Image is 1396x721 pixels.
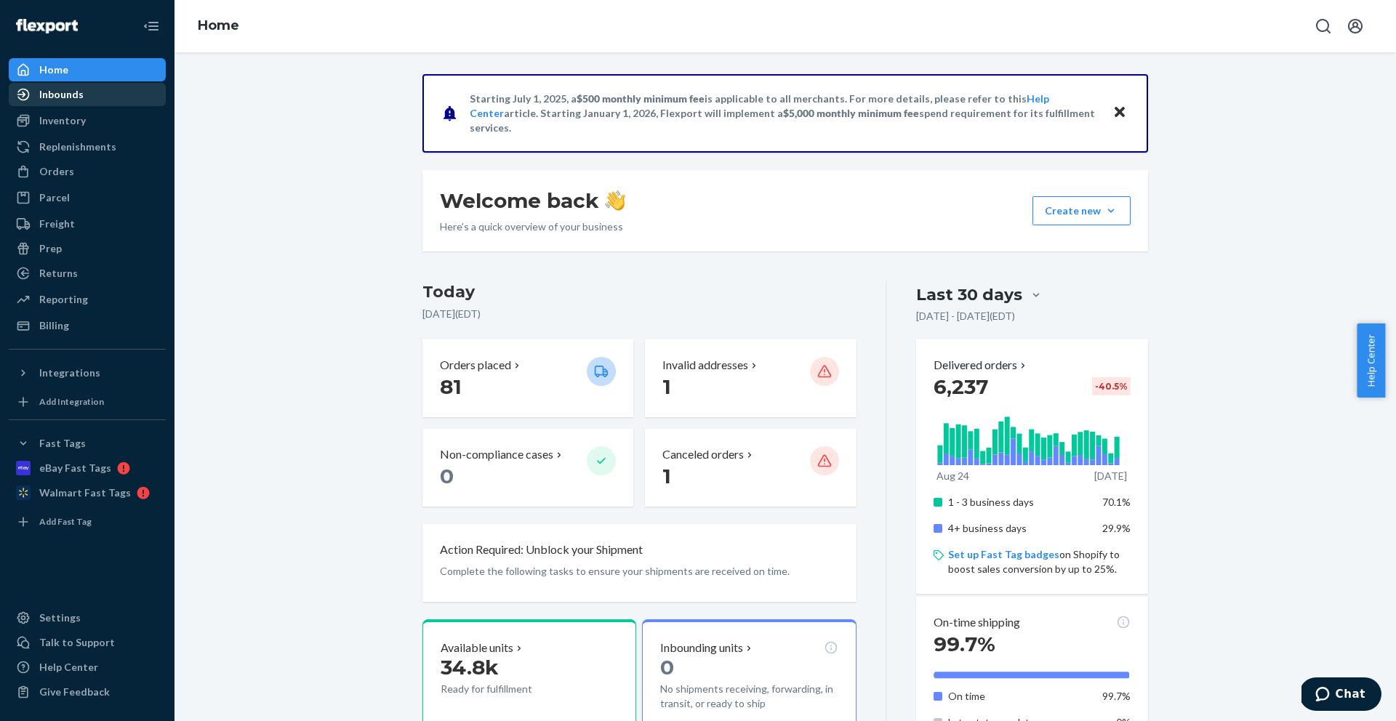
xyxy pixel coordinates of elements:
p: [DATE] [1094,469,1127,483]
div: Talk to Support [39,635,115,650]
div: Settings [39,611,81,625]
div: Returns [39,266,78,281]
a: Add Fast Tag [9,510,166,533]
p: on Shopify to boost sales conversion by up to 25%. [948,547,1131,576]
a: Inbounds [9,83,166,106]
a: Orders [9,160,166,183]
div: Parcel [39,190,70,205]
div: Integrations [39,366,100,380]
a: Prep [9,237,166,260]
button: Integrations [9,361,166,384]
a: Home [9,58,166,81]
span: 1 [662,374,671,399]
p: Ready for fulfillment [441,682,575,696]
p: Non-compliance cases [440,446,553,463]
p: Canceled orders [662,446,744,463]
span: 70.1% [1102,496,1131,508]
span: 99.7% [934,632,995,656]
button: Delivered orders [934,357,1029,374]
iframe: Opens a widget where you can chat to one of our agents [1301,677,1381,714]
div: Inbounds [39,87,84,102]
p: Available units [441,640,513,656]
p: Here’s a quick overview of your business [440,219,625,234]
span: 99.7% [1102,690,1131,702]
a: Inventory [9,109,166,132]
img: hand-wave emoji [605,190,625,211]
div: Freight [39,217,75,231]
p: Aug 24 [936,469,969,483]
h3: Today [422,281,857,304]
span: $500 monthly minimum fee [577,92,705,105]
button: Invalid addresses 1 [645,339,856,417]
p: 1 - 3 business days [948,495,1091,509]
span: $5,000 monthly minimum fee [783,107,919,119]
p: Complete the following tasks to ensure your shipments are received on time. [440,564,839,579]
button: Non-compliance cases 0 [422,429,633,507]
p: Inbounding units [660,640,743,656]
div: Reporting [39,292,88,307]
a: Reporting [9,288,166,311]
p: 4+ business days [948,521,1091,536]
button: Fast Tags [9,432,166,455]
ol: breadcrumbs [186,5,251,47]
p: On time [948,689,1091,704]
button: Give Feedback [9,680,166,704]
a: Freight [9,212,166,235]
button: Open Search Box [1309,12,1338,41]
button: Close [1110,102,1129,124]
span: 6,237 [934,374,988,399]
a: Billing [9,314,166,337]
a: Set up Fast Tag badges [948,548,1059,560]
div: Add Fast Tag [39,515,92,528]
a: Home [198,17,239,33]
span: 1 [662,464,671,488]
p: Action Required: Unblock your Shipment [440,541,643,558]
a: Replenishments [9,135,166,158]
div: Inventory [39,113,86,128]
p: On-time shipping [934,614,1020,631]
span: 0 [440,464,454,488]
span: 81 [440,374,462,399]
a: Walmart Fast Tags [9,481,166,504]
div: Walmart Fast Tags [39,486,131,500]
div: Prep [39,241,62,256]
p: No shipments receiving, forwarding, in transit, or ready to ship [660,682,838,711]
button: Close Navigation [137,12,166,41]
button: Help Center [1357,323,1385,398]
div: Last 30 days [916,283,1022,306]
p: Starting July 1, 2025, a is applicable to all merchants. For more details, please refer to this a... [470,92,1099,135]
div: Billing [39,318,69,333]
a: Parcel [9,186,166,209]
a: Returns [9,262,166,285]
a: Settings [9,606,166,629]
div: Orders [39,164,74,179]
span: 34.8k [441,655,499,680]
p: [DATE] ( EDT ) [422,307,857,321]
span: 29.9% [1102,522,1131,534]
div: eBay Fast Tags [39,461,111,475]
button: Orders placed 81 [422,339,633,417]
p: Invalid addresses [662,357,748,374]
div: Replenishments [39,140,116,154]
a: Help Center [9,656,166,679]
div: Fast Tags [39,436,86,451]
span: 0 [660,655,674,680]
button: Talk to Support [9,631,166,654]
button: Open account menu [1341,12,1370,41]
h1: Welcome back [440,188,625,214]
a: eBay Fast Tags [9,456,166,480]
div: Help Center [39,660,98,674]
div: -40.5 % [1092,377,1131,395]
div: Add Integration [39,395,104,408]
a: Add Integration [9,390,166,414]
button: Canceled orders 1 [645,429,856,507]
button: Create new [1032,196,1131,225]
img: Flexport logo [16,19,78,33]
p: Orders placed [440,357,511,374]
div: Home [39,63,68,77]
p: [DATE] - [DATE] ( EDT ) [916,309,1015,323]
div: Give Feedback [39,685,110,699]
